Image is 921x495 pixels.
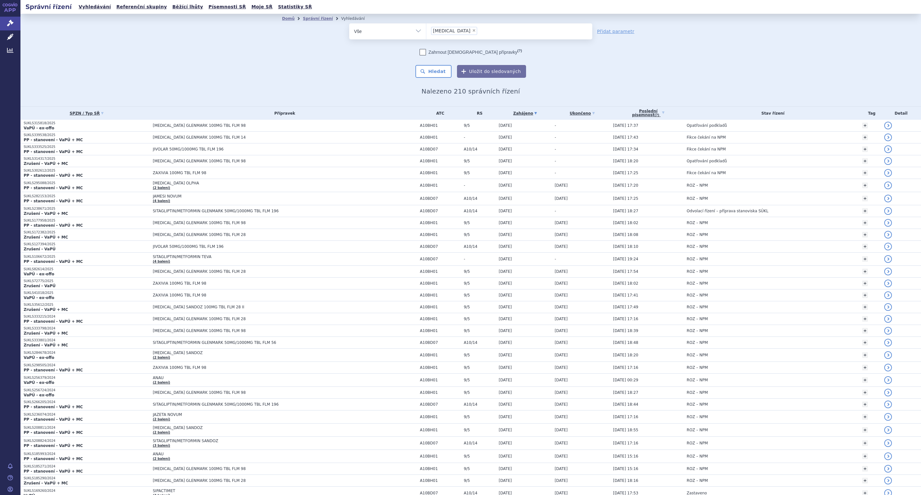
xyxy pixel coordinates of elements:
span: A10/14 [464,244,495,249]
strong: PP - stanovení - VaPÚ + MC [24,173,83,178]
a: + [862,220,868,226]
span: [DATE] [499,293,512,297]
span: ROZ – NPM [687,365,708,370]
p: SUKLS333215/2024 [24,314,150,319]
span: A10BH01 [420,135,460,140]
span: SITAGLIPTIN/METFORMIN TEVA [153,255,313,259]
span: [DATE] 17:41 [613,293,638,297]
span: A10BD07 [420,257,460,261]
span: ROZ – NPM [687,353,708,357]
span: [MEDICAL_DATA] [433,28,470,33]
strong: PP - stanovení - VaPÚ + MC [24,186,83,190]
a: + [862,390,868,395]
p: SUKLS333798/2024 [24,326,150,331]
span: [DATE] [555,317,568,321]
a: Běžící lhůty [170,3,205,11]
strong: PP - stanovení - VaPÚ + MC [24,138,83,142]
a: Statistiky SŘ [276,3,314,11]
span: A10/14 [464,340,495,345]
a: Zahájeno [499,109,552,118]
span: A10BH01 [420,281,460,286]
a: + [862,232,868,238]
span: ROZ – NPM [687,305,708,309]
a: Správní řízení [303,16,333,21]
span: ROZ – NPM [687,317,708,321]
span: [DATE] [499,329,512,333]
span: A10/14 [464,209,495,213]
a: (3 balení) [153,444,170,447]
a: detail [884,169,892,177]
span: ROZ – NPM [687,183,708,188]
p: SUKLS177958/2025 [24,218,150,223]
span: [DATE] [555,329,568,333]
a: (4 balení) [153,260,170,263]
span: - [464,135,495,140]
a: + [862,196,868,201]
p: SUKLS284678/2024 [24,351,150,355]
span: 9/5 [464,159,495,163]
strong: PP - stanovení - VaPÚ + MC [24,199,83,203]
span: 9/5 [464,329,495,333]
span: [DATE] [555,365,568,370]
span: A10BH01 [420,305,460,309]
a: detail [884,389,892,396]
span: [DATE] 18:02 [613,281,638,286]
a: detail [884,376,892,384]
span: [DATE] [555,378,568,382]
span: ROZ – NPM [687,378,708,382]
span: ROZ – NPM [687,196,708,201]
span: A10BD07 [420,196,460,201]
strong: VaPÚ - ex-offo [24,355,54,360]
span: Nalezeno 210 správních řízení [421,87,520,95]
span: A10BH01 [420,378,460,382]
th: RS [460,107,495,120]
strong: VaPÚ - ex-offo [24,296,54,300]
a: + [862,466,868,472]
span: 9/5 [464,123,495,128]
span: [DATE] [499,196,512,201]
span: [DATE] 17:49 [613,305,638,309]
span: ROZ – NPM [687,232,708,237]
span: [DATE] 00:29 [613,378,638,382]
a: + [862,304,868,310]
span: A10/14 [464,196,495,201]
span: JAMESI NOVUM [153,194,313,199]
strong: Zrušení - VaPÚ + MC [24,211,68,216]
span: 9/5 [464,293,495,297]
span: A10BD07 [420,340,460,345]
a: detail [884,268,892,275]
a: + [862,377,868,383]
span: [DATE] [499,281,512,286]
a: detail [884,280,892,287]
a: detail [884,219,892,227]
span: A10BH01 [420,123,460,128]
strong: PP - stanovení - VaPÚ + MC [24,319,83,324]
span: [DATE] [499,123,512,128]
span: 9/5 [464,305,495,309]
p: SUKLS333525/2025 [24,145,150,149]
span: [DATE] 18:20 [613,353,638,357]
a: (4 balení) [153,199,170,203]
span: [DATE] [499,257,512,261]
a: + [862,256,868,262]
a: detail [884,401,892,408]
span: JIVOLAR 50MG/1000MG TBL FLM 196 [153,244,313,249]
h2: Správní řízení [20,2,77,11]
span: [DATE] 18:10 [613,244,638,249]
span: [DATE] [499,221,512,225]
span: A10BH01 [420,329,460,333]
span: [DATE] [499,317,512,321]
span: [DATE] [555,221,568,225]
strong: PP - stanovení - VaPÚ + MC [24,223,83,228]
p: SUKLS256724/2024 [24,388,150,393]
span: 9/5 [464,378,495,382]
span: JIVOLAR 50MG/1000MG TBL FLM 196 [153,147,313,151]
span: [DATE] 17:37 [613,123,638,128]
span: [DATE] 17:16 [613,317,638,321]
strong: Zrušení - VaPÚ [24,284,56,288]
a: detail [884,327,892,335]
span: A10/14 [464,147,495,151]
span: [DATE] [555,305,568,309]
span: Fikce čekání na NPM [687,135,726,140]
span: 9/5 [464,269,495,274]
